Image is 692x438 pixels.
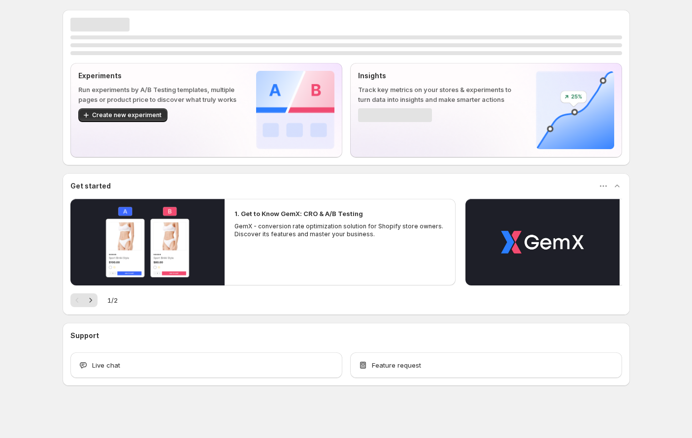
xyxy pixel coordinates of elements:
[78,71,240,81] p: Experiments
[78,85,240,104] p: Run experiments by A/B Testing templates, multiple pages or product price to discover what truly ...
[92,111,162,119] span: Create new experiment
[358,71,520,81] p: Insights
[70,331,99,341] h3: Support
[92,360,120,370] span: Live chat
[536,71,614,149] img: Insights
[78,108,167,122] button: Create new experiment
[358,85,520,104] p: Track key metrics on your stores & experiments to turn data into insights and make smarter actions
[234,222,446,238] p: GemX - conversion rate optimization solution for Shopify store owners. Discover its features and ...
[70,199,225,285] button: Play video
[372,360,421,370] span: Feature request
[70,181,111,191] h3: Get started
[256,71,334,149] img: Experiments
[84,293,98,307] button: Next
[107,295,118,305] span: 1 / 2
[70,293,98,307] nav: Pagination
[465,199,620,285] button: Play video
[234,209,363,219] h2: 1. Get to Know GemX: CRO & A/B Testing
